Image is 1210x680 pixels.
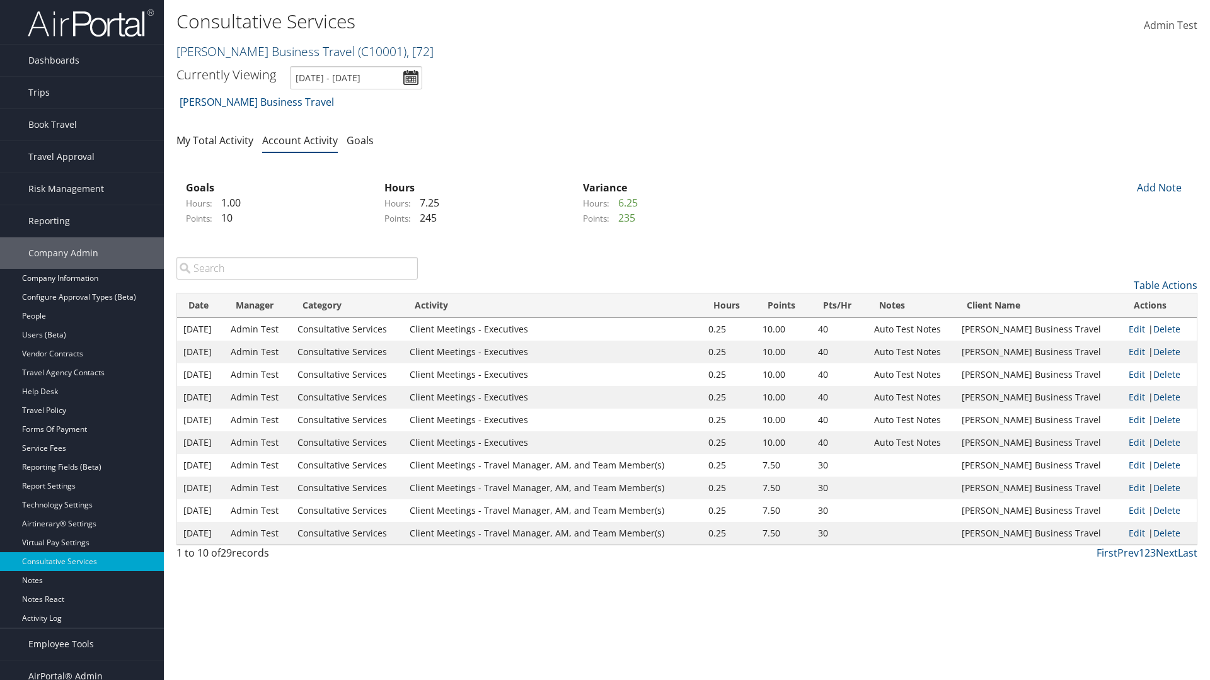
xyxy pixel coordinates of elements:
[1129,459,1145,471] a: Edit
[406,43,434,60] span: , [ 72 ]
[702,409,756,431] td: 0.25
[955,341,1122,363] td: [PERSON_NAME] Business Travel
[291,522,403,545] td: Consultative Services
[1156,546,1178,560] a: Next
[290,66,422,89] input: [DATE] - [DATE]
[224,477,291,499] td: Admin Test
[868,318,955,341] td: Auto Test Notes
[413,211,437,225] span: 245
[583,212,609,225] label: Points:
[1122,341,1197,363] td: |
[702,431,756,454] td: 0.25
[403,341,702,363] td: Client Meetings - Executives
[291,386,403,409] td: Consultative Services
[1122,386,1197,409] td: |
[403,363,702,386] td: Client Meetings - Executives
[756,522,812,545] td: 7.50
[583,181,627,195] strong: Variance
[221,546,232,560] span: 29
[702,363,756,386] td: 0.25
[291,363,403,386] td: Consultative Services
[224,386,291,409] td: Admin Test
[756,409,812,431] td: 10.00
[756,363,812,386] td: 10.00
[812,499,868,522] td: 30
[176,257,418,280] input: Search
[1129,414,1145,426] a: Edit
[1122,293,1197,318] th: Actions
[612,211,635,225] span: 235
[1122,409,1197,431] td: |
[224,341,291,363] td: Admin Test
[215,196,241,210] span: 1.00
[262,133,338,147] a: Account Activity
[812,409,868,431] td: 40
[384,181,415,195] strong: Hours
[756,386,812,409] td: 10.00
[403,409,702,431] td: Client Meetings - Executives
[955,409,1122,431] td: [PERSON_NAME] Business Travel
[186,181,214,195] strong: Goals
[177,386,224,409] td: [DATE]
[812,454,868,477] td: 30
[28,77,50,108] span: Trips
[177,522,224,545] td: [DATE]
[224,454,291,477] td: Admin Test
[177,341,224,363] td: [DATE]
[224,499,291,522] td: Admin Test
[28,8,154,38] img: airportal-logo.png
[403,522,702,545] td: Client Meetings - Travel Manager, AM, and Team Member(s)
[955,318,1122,341] td: [PERSON_NAME] Business Travel
[955,293,1122,318] th: Client Name
[224,318,291,341] td: Admin Test
[1117,546,1139,560] a: Prev
[403,293,702,318] th: Activity: activate to sort column ascending
[702,318,756,341] td: 0.25
[403,499,702,522] td: Client Meetings - Travel Manager, AM, and Team Member(s)
[756,431,812,454] td: 10.00
[1153,414,1180,426] a: Delete
[177,477,224,499] td: [DATE]
[955,386,1122,409] td: [PERSON_NAME] Business Travel
[1097,546,1117,560] a: First
[812,318,868,341] td: 40
[1134,278,1197,292] a: Table Actions
[1129,346,1145,358] a: Edit
[868,341,955,363] td: Auto Test Notes
[177,409,224,431] td: [DATE]
[1153,459,1180,471] a: Delete
[812,341,868,363] td: 40
[868,431,955,454] td: Auto Test Notes
[28,141,95,173] span: Travel Approval
[180,89,334,115] a: [PERSON_NAME] Business Travel
[384,212,411,225] label: Points:
[1122,454,1197,477] td: |
[1129,391,1145,403] a: Edit
[1153,504,1180,516] a: Delete
[224,409,291,431] td: Admin Test
[1144,546,1150,560] a: 2
[955,499,1122,522] td: [PERSON_NAME] Business Travel
[291,477,403,499] td: Consultative Services
[224,431,291,454] td: Admin Test
[812,522,868,545] td: 30
[812,386,868,409] td: 40
[403,318,702,341] td: Client Meetings - Executives
[1129,368,1145,380] a: Edit
[812,363,868,386] td: 40
[177,293,224,318] th: Date: activate to sort column ascending
[291,318,403,341] td: Consultative Services
[1122,431,1197,454] td: |
[403,386,702,409] td: Client Meetings - Executives
[1128,180,1188,195] div: Add Note
[291,293,403,318] th: Category: activate to sort column ascending
[177,431,224,454] td: [DATE]
[868,409,955,431] td: Auto Test Notes
[1122,318,1197,341] td: |
[702,454,756,477] td: 0.25
[1153,436,1180,448] a: Delete
[702,341,756,363] td: 0.25
[812,431,868,454] td: 40
[176,43,434,60] a: [PERSON_NAME] Business Travel
[28,205,70,237] span: Reporting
